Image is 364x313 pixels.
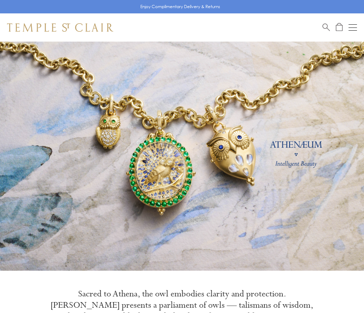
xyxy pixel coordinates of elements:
a: Search [323,23,330,32]
a: Open Shopping Bag [336,23,343,32]
p: Enjoy Complimentary Delivery & Returns [140,3,220,10]
img: Temple St. Clair [7,23,113,32]
button: Open navigation [349,23,357,32]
